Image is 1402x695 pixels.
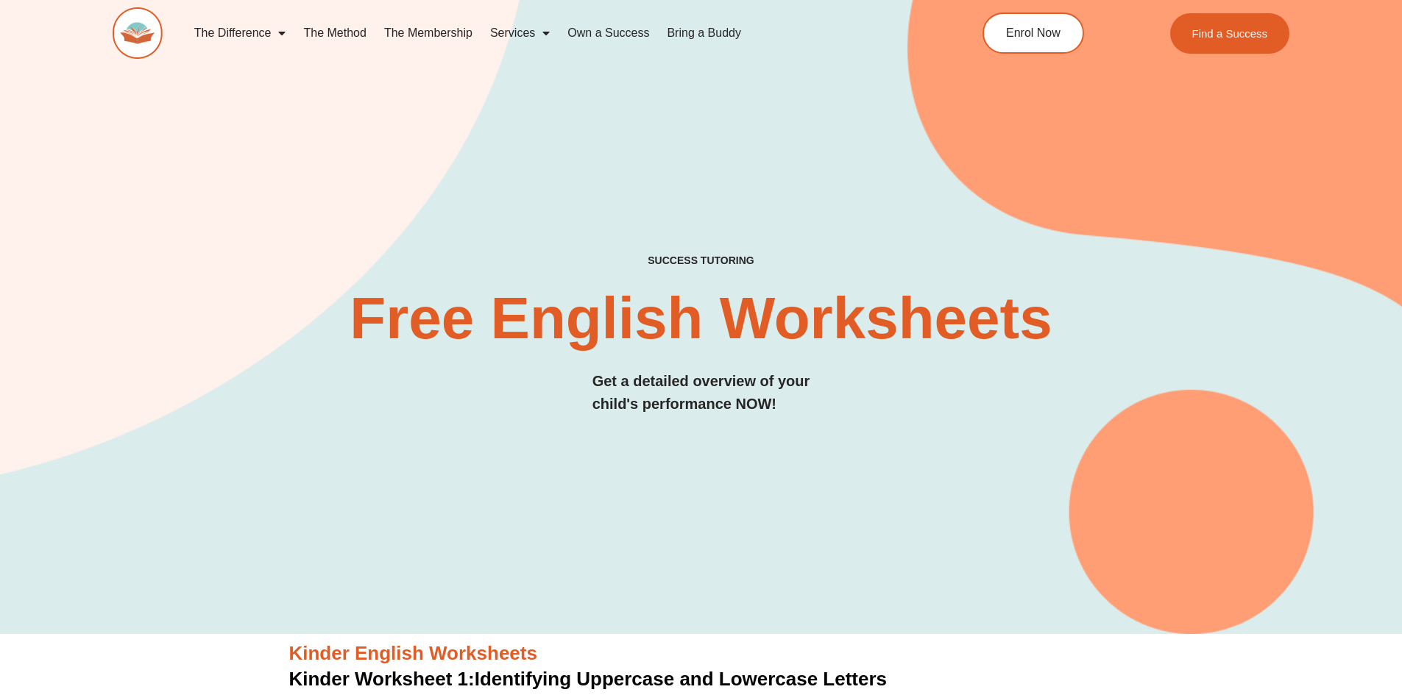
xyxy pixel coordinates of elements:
span: Kinder Worksheet 1: [289,668,475,690]
h3: Kinder English Worksheets [289,641,1114,666]
span: Find a Success [1192,28,1268,39]
nav: Menu [185,16,916,50]
h3: Get a detailed overview of your child's performance NOW! [592,370,810,416]
h4: SUCCESS TUTORING​ [527,254,876,267]
a: Enrol Now [983,13,1084,54]
a: Kinder Worksheet 1:Identifying Uppercase and Lowercase Letters [289,668,888,690]
span: Enrol Now [1006,27,1061,39]
a: The Method [294,16,375,50]
h2: Free English Worksheets​ [313,289,1090,348]
a: Own a Success [559,16,658,50]
a: The Difference [185,16,295,50]
a: Services [481,16,559,50]
a: Bring a Buddy [658,16,750,50]
a: The Membership [375,16,481,50]
a: Find a Success [1170,13,1290,54]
